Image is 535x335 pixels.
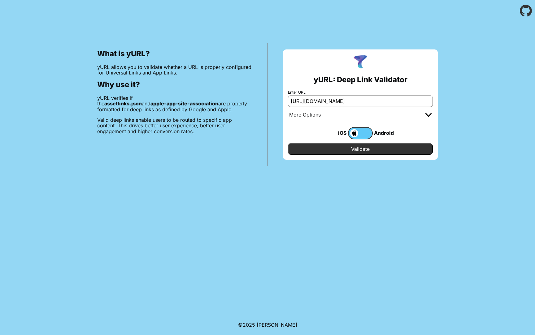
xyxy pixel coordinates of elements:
img: yURL Logo [352,54,368,70]
b: assetlinks.json [104,100,142,107]
p: Valid deep links enable users to be routed to specific app content. This drives better user exper... [97,117,252,134]
p: yURL allows you to validate whether a URL is properly configured for Universal Links and App Links. [97,64,252,76]
div: More Options [289,112,321,118]
p: yURL verifies if the and are properly formatted for deep links as defined by Google and Apple. [97,95,252,112]
b: apple-app-site-association [150,100,218,107]
footer: © [238,315,297,335]
label: Enter URL [288,90,433,95]
div: Android [373,129,398,137]
a: Michael Ibragimchayev's Personal Site [257,322,297,328]
img: chevron [425,113,432,117]
h2: yURL: Deep Link Validator [314,75,407,84]
input: Validate [288,143,433,155]
span: 2025 [243,322,255,328]
input: e.g. https://app.chayev.com/xyx [288,95,433,107]
h2: What is yURL? [97,49,252,58]
h2: Why use it? [97,80,252,89]
div: iOS [323,129,348,137]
